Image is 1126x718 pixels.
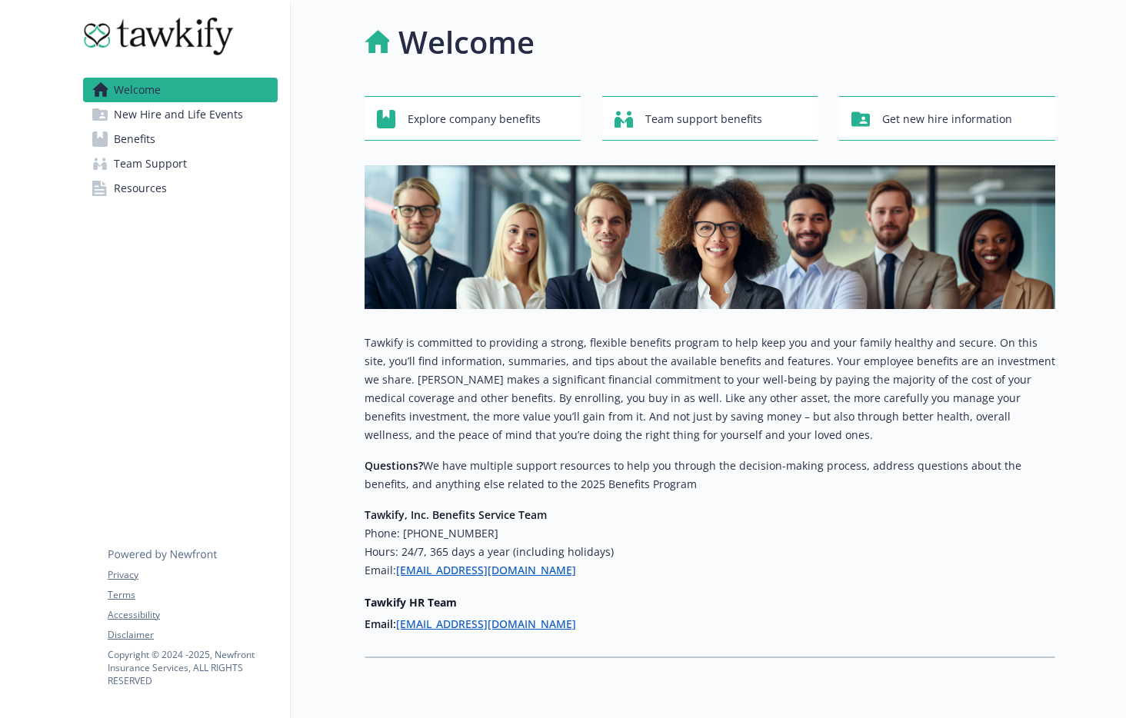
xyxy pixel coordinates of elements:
[396,617,576,631] a: [EMAIL_ADDRESS][DOMAIN_NAME]
[83,78,278,102] a: Welcome
[83,102,278,127] a: New Hire and Life Events
[408,105,541,134] span: Explore company benefits
[114,176,167,201] span: Resources
[83,151,278,176] a: Team Support
[83,127,278,151] a: Benefits
[114,151,187,176] span: Team Support
[365,561,1055,580] h6: Email:
[365,457,1055,494] p: We have multiple support resources to help you through the decision-making process, address quest...
[108,648,277,687] p: Copyright © 2024 - 2025 , Newfront Insurance Services, ALL RIGHTS RESERVED
[365,507,547,522] strong: Tawkify, Inc. Benefits Service Team
[365,458,423,473] strong: Questions?
[645,105,762,134] span: Team support benefits
[839,96,1055,141] button: Get new hire information
[114,127,155,151] span: Benefits
[83,176,278,201] a: Resources
[108,588,277,602] a: Terms
[882,105,1012,134] span: Get new hire information
[365,334,1055,444] p: Tawkify is committed to providing a strong, flexible benefits program to help keep you and your f...
[108,628,277,642] a: Disclaimer
[365,543,1055,561] h6: Hours: 24/7, 365 days a year (including holidays)​
[396,563,576,577] a: [EMAIL_ADDRESS][DOMAIN_NAME]
[365,165,1055,309] img: overview page banner
[365,595,457,610] strong: Tawkify HR Team
[602,96,818,141] button: Team support benefits
[365,96,581,141] button: Explore company benefits
[108,568,277,582] a: Privacy
[365,617,1055,632] h4: Email:
[114,78,161,102] span: Welcome
[114,102,243,127] span: New Hire and Life Events
[108,608,277,622] a: Accessibility
[365,524,1055,543] h6: Phone: [PHONE_NUMBER]
[398,19,535,65] h1: Welcome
